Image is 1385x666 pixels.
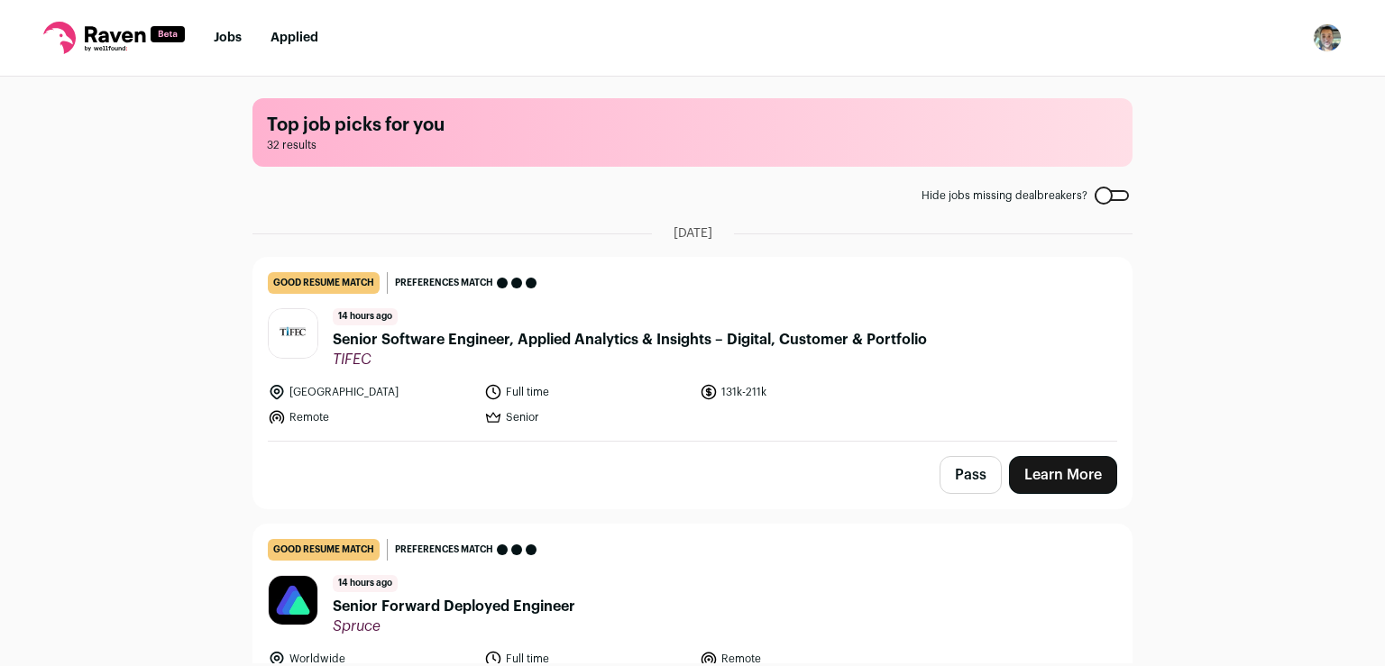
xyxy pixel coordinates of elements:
a: Learn More [1009,456,1117,494]
span: 14 hours ago [333,575,398,592]
img: a5e4f23570ccbe80d6029e56fab1cc4797ce05ba389c3f8ed39f77343f93c83d.jpg [269,576,317,625]
button: Pass [940,456,1002,494]
span: Spruce [333,617,575,635]
span: [DATE] [674,224,712,242]
span: Senior Software Engineer, Applied Analytics & Insights – Digital, Customer & Portfolio [333,329,927,351]
li: Senior [484,408,690,426]
a: Applied [271,32,318,44]
span: 14 hours ago [333,308,398,325]
a: good resume match Preferences match 14 hours ago Senior Software Engineer, Applied Analytics & In... [253,258,1132,441]
img: 1bed34e9a7ad1f5e209559f65fd51d1a42f3522dafe3eea08c5e904d6a2faa38 [269,309,317,358]
li: Remote [268,408,473,426]
img: 19917917-medium_jpg [1313,23,1342,52]
li: Full time [484,383,690,401]
li: 131k-211k [700,383,905,401]
div: good resume match [268,272,380,294]
span: Preferences match [395,274,493,292]
span: TIFEC [333,351,927,369]
div: good resume match [268,539,380,561]
span: Senior Forward Deployed Engineer [333,596,575,617]
span: Preferences match [395,541,493,559]
a: Jobs [214,32,242,44]
li: [GEOGRAPHIC_DATA] [268,383,473,401]
span: 32 results [267,138,1118,152]
span: Hide jobs missing dealbreakers? [922,188,1087,203]
button: Open dropdown [1313,23,1342,52]
h1: Top job picks for you [267,113,1118,138]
